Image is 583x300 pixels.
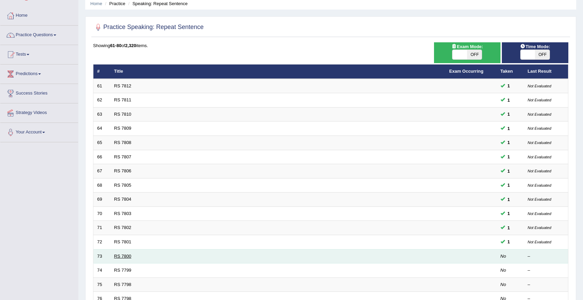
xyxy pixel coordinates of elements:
small: Not Evaluated [528,240,551,244]
div: – [528,253,565,260]
small: Not Evaluated [528,183,551,187]
span: OFF [535,50,550,59]
span: You cannot take this question anymore [505,153,513,160]
a: Home [0,6,78,23]
small: Not Evaluated [528,155,551,159]
span: You cannot take this question anymore [505,238,513,245]
a: RS 7804 [114,197,132,202]
td: 74 [93,263,110,278]
span: You cannot take this question anymore [505,97,513,104]
a: Success Stories [0,84,78,101]
th: Taken [497,65,524,79]
td: 70 [93,206,110,221]
span: You cannot take this question anymore [505,139,513,146]
em: No [500,268,506,273]
span: You cannot take this question anymore [505,168,513,175]
span: You cannot take this question anymore [505,196,513,203]
td: 65 [93,136,110,150]
span: Exam Mode: [449,43,485,50]
span: You cannot take this question anymore [505,125,513,132]
td: 61 [93,79,110,93]
a: RS 7808 [114,140,132,145]
td: 73 [93,249,110,263]
a: RS 7806 [114,168,132,173]
th: Title [110,65,446,79]
li: Speaking: Repeat Sentence [126,0,188,7]
span: You cannot take this question anymore [505,210,513,217]
small: Not Evaluated [528,169,551,173]
div: Showing of items. [93,42,568,49]
small: Not Evaluated [528,212,551,216]
a: RS 7809 [114,126,132,131]
td: 63 [93,107,110,122]
a: RS 7803 [114,211,132,216]
b: 61-80 [110,43,121,48]
a: RS 7802 [114,225,132,230]
em: No [500,254,506,259]
small: Not Evaluated [528,112,551,116]
a: Strategy Videos [0,103,78,120]
small: Not Evaluated [528,98,551,102]
small: Not Evaluated [528,84,551,88]
td: 66 [93,150,110,164]
b: 2,320 [125,43,136,48]
span: You cannot take this question anymore [505,82,513,89]
small: Not Evaluated [528,126,551,130]
a: Your Account [0,123,78,140]
small: Not Evaluated [528,141,551,145]
span: You cannot take this question anymore [505,111,513,118]
div: – [528,267,565,274]
th: # [93,65,110,79]
td: 64 [93,122,110,136]
small: Not Evaluated [528,226,551,230]
td: 68 [93,178,110,192]
span: Time Mode: [518,43,553,50]
small: Not Evaluated [528,197,551,201]
a: Tests [0,45,78,62]
td: 62 [93,93,110,108]
a: RS 7805 [114,183,132,188]
div: Show exams occurring in exams [434,42,500,63]
div: – [528,282,565,288]
td: 69 [93,192,110,207]
a: RS 7810 [114,112,132,117]
td: 72 [93,235,110,249]
li: Practice [103,0,125,7]
h2: Practice Speaking: Repeat Sentence [93,22,204,32]
span: You cannot take this question anymore [505,224,513,231]
a: RS 7801 [114,239,132,244]
span: You cannot take this question anymore [505,182,513,189]
a: RS 7807 [114,154,132,159]
td: 71 [93,221,110,235]
a: RS 7811 [114,97,132,102]
a: RS 7799 [114,268,132,273]
em: No [500,282,506,287]
td: 67 [93,164,110,178]
a: Exam Occurring [449,69,483,74]
td: 75 [93,277,110,292]
th: Last Result [524,65,568,79]
span: OFF [467,50,482,59]
a: Home [90,1,102,6]
a: RS 7800 [114,254,132,259]
a: RS 7798 [114,282,132,287]
a: Predictions [0,65,78,82]
a: Practice Questions [0,26,78,43]
a: RS 7812 [114,83,132,88]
